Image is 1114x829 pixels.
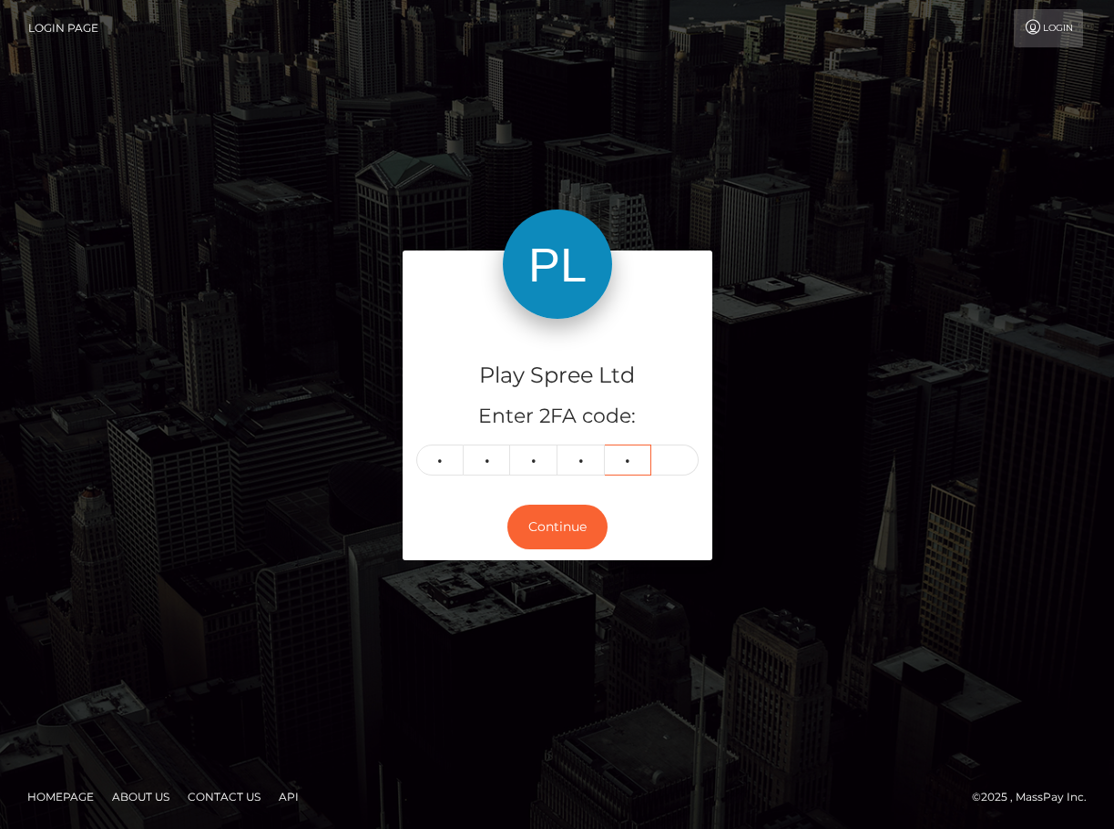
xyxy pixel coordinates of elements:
[503,210,612,319] img: Play Spree Ltd
[180,783,268,811] a: Contact Us
[28,9,98,47] a: Login Page
[271,783,306,811] a: API
[416,360,699,392] h4: Play Spree Ltd
[507,505,608,549] button: Continue
[20,783,101,811] a: Homepage
[416,403,699,431] h5: Enter 2FA code:
[972,787,1100,807] div: © 2025 , MassPay Inc.
[105,783,177,811] a: About Us
[1014,9,1083,47] a: Login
